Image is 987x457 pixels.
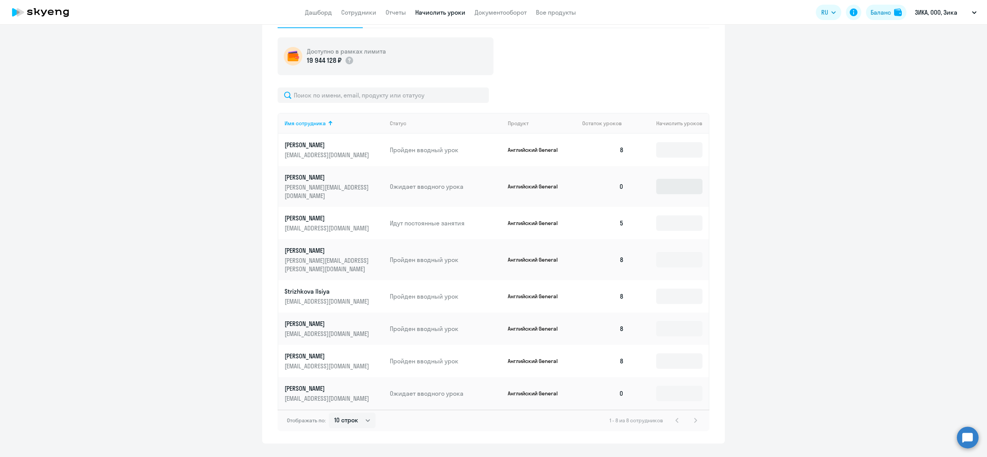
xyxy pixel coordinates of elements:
[536,8,576,16] a: Все продукты
[894,8,902,16] img: balance
[307,55,342,66] p: 19 944 128 ₽
[576,345,630,377] td: 8
[582,120,630,127] div: Остаток уроков
[390,182,502,191] p: Ожидает вводного урока
[821,8,828,17] span: RU
[285,287,384,306] a: Strizhkova Ilsiya[EMAIL_ADDRESS][DOMAIN_NAME]
[287,417,326,424] span: Отображать по:
[508,293,566,300] p: Английский General
[285,214,384,232] a: [PERSON_NAME][EMAIL_ADDRESS][DOMAIN_NAME]
[285,214,371,222] p: [PERSON_NAME]
[508,256,566,263] p: Английский General
[285,173,371,181] p: [PERSON_NAME]
[285,120,384,127] div: Имя сотрудника
[390,219,502,227] p: Идут постоянные занятия
[390,146,502,154] p: Пройден вводный урок
[630,113,709,134] th: Начислить уроков
[508,146,566,153] p: Английский General
[285,256,371,273] p: [PERSON_NAME][EMAIL_ADDRESS][PERSON_NAME][DOMAIN_NAME]
[415,8,465,16] a: Начислить уроки
[576,313,630,345] td: 8
[285,246,371,255] p: [PERSON_NAME]
[285,352,371,360] p: [PERSON_NAME]
[576,280,630,313] td: 8
[285,246,384,273] a: [PERSON_NAME][PERSON_NAME][EMAIL_ADDRESS][PERSON_NAME][DOMAIN_NAME]
[576,134,630,166] td: 8
[508,390,566,397] p: Английский General
[508,358,566,365] p: Английский General
[285,120,326,127] div: Имя сотрудника
[576,377,630,410] td: 0
[871,8,891,17] div: Баланс
[285,151,371,159] p: [EMAIL_ADDRESS][DOMAIN_NAME]
[307,47,386,55] h5: Доступно в рамках лимита
[576,166,630,207] td: 0
[390,357,502,365] p: Пройден вводный урок
[576,239,630,280] td: 8
[285,141,371,149] p: [PERSON_NAME]
[284,47,302,66] img: wallet-circle.png
[508,120,529,127] div: Продукт
[390,324,502,333] p: Пройден вводный урок
[341,8,376,16] a: Сотрудники
[610,417,663,424] span: 1 - 8 из 8 сотрудников
[278,87,489,103] input: Поиск по имени, email, продукту или статусу
[285,319,384,338] a: [PERSON_NAME][EMAIL_ADDRESS][DOMAIN_NAME]
[285,173,384,200] a: [PERSON_NAME][PERSON_NAME][EMAIL_ADDRESS][DOMAIN_NAME]
[508,220,566,227] p: Английский General
[390,292,502,301] p: Пройден вводный урок
[390,120,502,127] div: Статус
[508,325,566,332] p: Английский General
[285,352,384,370] a: [PERSON_NAME][EMAIL_ADDRESS][DOMAIN_NAME]
[866,5,906,20] button: Балансbalance
[390,120,406,127] div: Статус
[285,183,371,200] p: [PERSON_NAME][EMAIL_ADDRESS][DOMAIN_NAME]
[285,287,371,296] p: Strizhkova Ilsiya
[285,394,371,403] p: [EMAIL_ADDRESS][DOMAIN_NAME]
[475,8,527,16] a: Документооборот
[508,120,576,127] div: Продукт
[285,329,371,338] p: [EMAIL_ADDRESS][DOMAIN_NAME]
[285,362,371,370] p: [EMAIL_ADDRESS][DOMAIN_NAME]
[911,3,980,22] button: ЗИКА, ООО, Зика
[390,255,502,264] p: Пройден вводный урок
[816,5,841,20] button: RU
[305,8,332,16] a: Дашборд
[386,8,406,16] a: Отчеты
[285,297,371,306] p: [EMAIL_ADDRESS][DOMAIN_NAME]
[582,120,622,127] span: Остаток уроков
[285,224,371,232] p: [EMAIL_ADDRESS][DOMAIN_NAME]
[508,183,566,190] p: Английский General
[576,207,630,239] td: 5
[285,384,371,393] p: [PERSON_NAME]
[285,319,371,328] p: [PERSON_NAME]
[390,389,502,398] p: Ожидает вводного урока
[285,384,384,403] a: [PERSON_NAME][EMAIL_ADDRESS][DOMAIN_NAME]
[285,141,384,159] a: [PERSON_NAME][EMAIL_ADDRESS][DOMAIN_NAME]
[915,8,957,17] p: ЗИКА, ООО, Зика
